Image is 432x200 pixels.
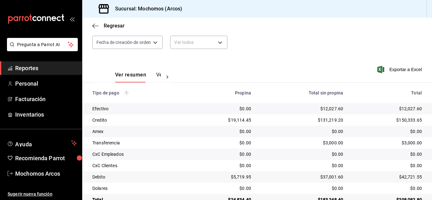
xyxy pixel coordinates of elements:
div: $131,219.20 [261,117,343,123]
div: $0.00 [193,106,251,112]
div: $0.00 [261,151,343,157]
div: $0.00 [193,140,251,146]
div: $0.00 [353,185,422,191]
div: $5,719.95 [193,174,251,180]
button: Ver pagos [156,72,180,82]
div: $0.00 [261,185,343,191]
div: Transferencia [92,140,183,146]
div: $0.00 [193,162,251,169]
div: Total sin propina [261,90,343,95]
div: $37,001.60 [261,174,343,180]
div: $0.00 [261,162,343,169]
div: $42,721.55 [353,174,422,180]
span: Facturación [15,95,77,103]
span: Ayuda [15,139,69,147]
span: Pregunta a Parrot AI [17,41,68,48]
button: Ver resumen [115,72,146,82]
div: Efectivo [92,106,183,112]
span: Personal [15,79,77,88]
div: CxC Empleados [92,151,183,157]
a: Pregunta a Parrot AI [4,46,78,52]
div: $0.00 [193,185,251,191]
button: open_drawer_menu [70,16,75,21]
span: Recomienda Parrot [15,154,77,162]
div: CxC Clientes [92,162,183,169]
div: $3,000.00 [353,140,422,146]
div: $0.00 [193,128,251,135]
div: Ver todos [170,36,227,49]
div: $12,027.60 [261,106,343,112]
div: navigation tabs [115,72,161,82]
div: $19,114.45 [193,117,251,123]
button: Pregunta a Parrot AI [7,38,78,51]
h3: Sucursal: Mochomos (Arcos) [110,5,182,13]
div: Amex [92,128,183,135]
span: Inventarios [15,110,77,119]
div: $0.00 [353,151,422,157]
div: Dolares [92,185,183,191]
span: Mochomos Arcos [15,169,77,178]
div: $0.00 [261,128,343,135]
div: Propina [193,90,251,95]
div: $0.00 [193,151,251,157]
button: Exportar a Excel [379,66,422,73]
svg: Los pagos realizados con Pay y otras terminales son montos brutos. [124,91,129,95]
div: $12,027.60 [353,106,422,112]
div: Tipo de pago [92,90,183,95]
div: $150,333.65 [353,117,422,123]
span: Fecha de creación de orden [96,39,151,45]
div: $0.00 [353,162,422,169]
div: Debito [92,174,183,180]
span: Reportes [15,64,77,72]
span: Sugerir nueva función [8,191,77,197]
div: $3,000.00 [261,140,343,146]
div: Total [353,90,422,95]
button: Regresar [92,23,125,29]
div: Credito [92,117,183,123]
div: $0.00 [353,128,422,135]
span: Regresar [104,23,125,29]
